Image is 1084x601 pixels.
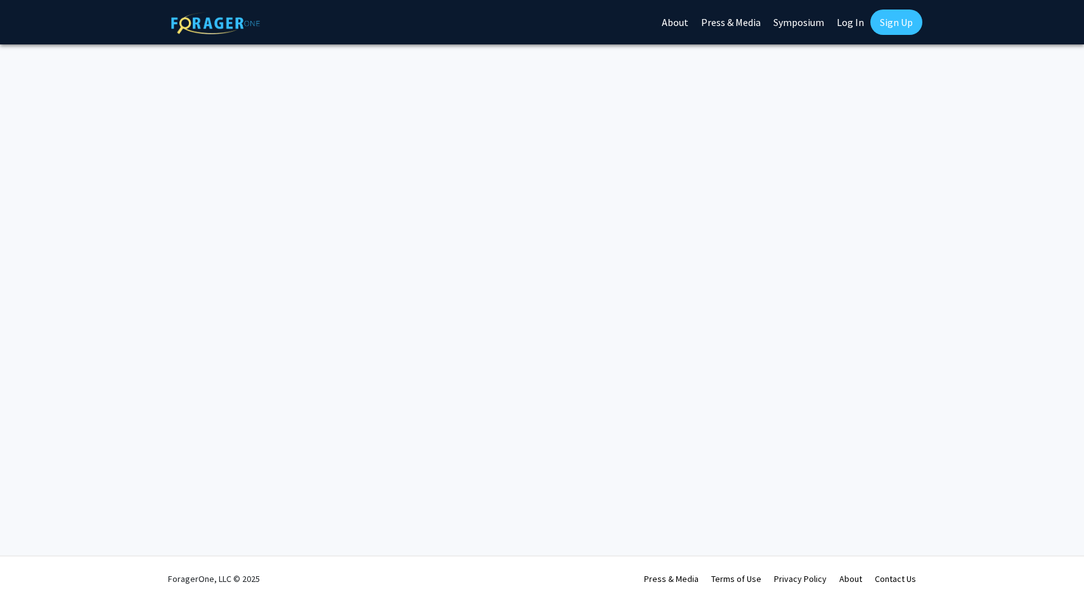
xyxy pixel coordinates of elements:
img: ForagerOne Logo [171,12,260,34]
a: Press & Media [644,573,699,584]
a: Sign Up [870,10,922,35]
a: About [839,573,862,584]
a: Contact Us [875,573,916,584]
a: Terms of Use [711,573,761,584]
a: Privacy Policy [774,573,827,584]
div: ForagerOne, LLC © 2025 [168,557,260,601]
